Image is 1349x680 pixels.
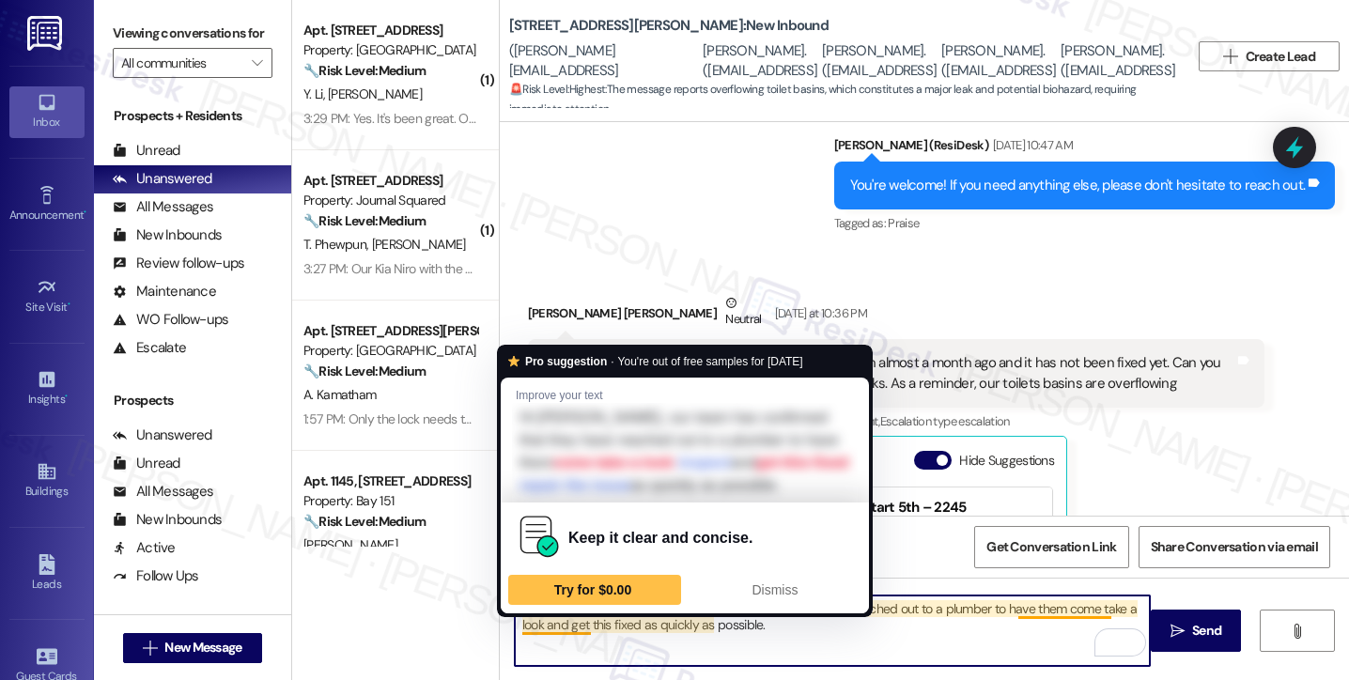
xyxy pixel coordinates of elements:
[84,206,86,219] span: •
[113,338,186,358] div: Escalate
[65,390,68,403] span: •
[1199,41,1340,71] button: Create Lead
[721,293,765,332] div: Neutral
[113,566,199,586] div: Follow Ups
[9,456,85,506] a: Buildings
[509,16,829,36] b: [STREET_ADDRESS][PERSON_NAME]: New Inbound
[303,363,426,379] strong: 🔧 Risk Level: Medium
[9,363,85,414] a: Insights •
[113,197,213,217] div: All Messages
[834,209,1336,237] div: Tagged as:
[988,135,1073,155] div: [DATE] 10:47 AM
[1192,621,1221,641] span: Send
[113,482,213,502] div: All Messages
[509,82,606,97] strong: 🚨 Risk Level: Highest
[113,225,222,245] div: New Inbounds
[328,85,422,102] span: [PERSON_NAME]
[27,16,66,51] img: ResiDesk Logo
[941,21,1056,101] div: [PERSON_NAME]. ([EMAIL_ADDRESS][DOMAIN_NAME])
[303,110,777,127] div: 3:29 PM: Yes. It's been great. Only thing we wish is for our air conditioner to be less loud.
[303,341,477,361] div: Property: [GEOGRAPHIC_DATA]
[9,549,85,599] a: Leads
[303,321,477,341] div: Apt. [STREET_ADDRESS][PERSON_NAME]
[1061,21,1175,101] div: [PERSON_NAME]. ([EMAIL_ADDRESS][DOMAIN_NAME])
[94,391,291,410] div: Prospects
[303,491,477,511] div: Property: Bay 151
[94,106,291,126] div: Prospects + Residents
[1171,624,1185,639] i: 
[252,55,262,70] i: 
[371,236,465,253] span: [PERSON_NAME]
[303,85,328,102] span: Y. Li
[113,141,180,161] div: Unread
[303,21,477,40] div: Apt. [STREET_ADDRESS]
[303,513,426,530] strong: 🔧 Risk Level: Medium
[822,21,937,101] div: [PERSON_NAME]. ([EMAIL_ADDRESS][DOMAIN_NAME])
[303,171,477,191] div: Apt. [STREET_ADDRESS]
[113,310,228,330] div: WO Follow-ups
[959,451,1054,471] label: Hide Suggestions
[850,176,1306,195] div: You're welcome! If you need anything else, please don't hesitate to reach out.
[113,254,244,273] div: Review follow-ups
[113,510,222,530] div: New Inbounds
[770,303,867,323] div: [DATE] at 10:36 PM
[68,298,70,311] span: •
[9,86,85,137] a: Inbox
[509,80,1189,120] span: : The message reports overflowing toilet basins, which constitutes a major leak and potential bio...
[113,538,176,558] div: Active
[1151,537,1318,557] span: Share Conversation via email
[1246,47,1315,67] span: Create Lead
[834,135,1336,162] div: [PERSON_NAME] (ResiDesk)
[303,40,477,60] div: Property: [GEOGRAPHIC_DATA]
[123,633,262,663] button: New Message
[544,353,1234,394] div: Hey [PERSON_NAME] we put that maintenance order in almost a month ago and it has not been fixed y...
[113,169,212,189] div: Unanswered
[528,408,1264,435] div: Tagged as:
[1223,49,1237,64] i: 
[113,19,272,48] label: Viewing conversations for
[164,638,241,657] span: New Message
[303,236,372,253] span: T. Phewpun
[113,282,216,301] div: Maintenance
[1139,526,1330,568] button: Share Conversation via email
[303,386,376,403] span: A. Kamatham
[986,537,1116,557] span: Get Conversation Link
[880,413,1010,429] span: Escalation type escalation
[1290,624,1304,639] i: 
[143,641,157,656] i: 
[528,293,1264,339] div: [PERSON_NAME] [PERSON_NAME]
[303,191,477,210] div: Property: Journal Squared
[888,215,919,231] span: Praise
[974,526,1128,568] button: Get Conversation Link
[9,271,85,322] a: Site Visit •
[113,454,180,473] div: Unread
[303,212,426,229] strong: 🔧 Risk Level: Medium
[703,21,817,101] div: [PERSON_NAME]. ([EMAIL_ADDRESS][DOMAIN_NAME])
[1151,610,1242,652] button: Send
[303,536,397,553] span: [PERSON_NAME]
[515,595,1150,666] textarea: To enrich screen reader interactions, please activate Accessibility in Grammarly extension settings
[303,410,875,427] div: 1:57 PM: Only the lock needs to be changed. (The same thing that I shared with you in the picture...
[121,48,242,78] input: All communities
[113,425,212,445] div: Unanswered
[303,62,426,79] strong: 🔧 Risk Level: Medium
[509,1,698,122] div: [PERSON_NAME] [PERSON_NAME]. ([PERSON_NAME][EMAIL_ADDRESS][PERSON_NAME][DOMAIN_NAME])
[303,471,477,491] div: Apt. 1145, [STREET_ADDRESS]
